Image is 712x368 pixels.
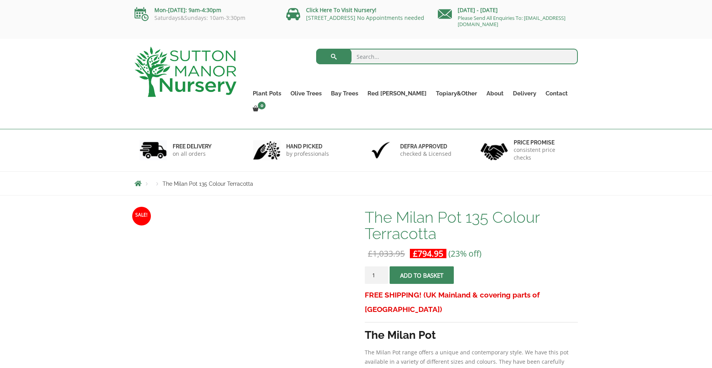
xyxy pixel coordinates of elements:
[365,288,577,317] h3: FREE SHIPPING! (UK Mainland & covering parts of [GEOGRAPHIC_DATA])
[163,181,253,187] span: The Milan Pot 135 Colour Terracotta
[368,248,405,259] bdi: 1,033.95
[135,180,578,187] nav: Breadcrumbs
[316,49,578,64] input: Search...
[135,5,275,15] p: Mon-[DATE]: 9am-4:30pm
[173,150,212,158] p: on all orders
[326,88,363,99] a: Bay Trees
[368,248,373,259] span: £
[258,102,266,109] span: 0
[173,143,212,150] h6: FREE DELIVERY
[413,248,418,259] span: £
[448,248,481,259] span: (23% off)
[363,88,431,99] a: Red [PERSON_NAME]
[140,140,167,160] img: 1.jpg
[253,140,280,160] img: 2.jpg
[438,5,578,15] p: [DATE] - [DATE]
[514,139,573,146] h6: Price promise
[514,146,573,162] p: consistent price checks
[390,266,454,284] button: Add to basket
[482,88,508,99] a: About
[365,329,436,342] strong: The Milan Pot
[248,88,286,99] a: Plant Pots
[286,143,329,150] h6: hand picked
[400,150,451,158] p: checked & Licensed
[365,266,388,284] input: Product quantity
[413,248,443,259] bdi: 794.95
[286,88,326,99] a: Olive Trees
[508,88,541,99] a: Delivery
[431,88,482,99] a: Topiary&Other
[481,138,508,162] img: 4.jpg
[367,140,394,160] img: 3.jpg
[306,6,376,14] a: Click Here To Visit Nursery!
[400,143,451,150] h6: Defra approved
[135,47,236,97] img: logo
[132,207,151,225] span: Sale!
[365,209,577,242] h1: The Milan Pot 135 Colour Terracotta
[286,150,329,158] p: by professionals
[541,88,572,99] a: Contact
[135,15,275,21] p: Saturdays&Sundays: 10am-3:30pm
[248,104,268,114] a: 0
[328,215,342,229] a: View full-screen image gallery
[458,14,565,28] a: Please Send All Enquiries To: [EMAIL_ADDRESS][DOMAIN_NAME]
[306,14,424,21] a: [STREET_ADDRESS] No Appointments needed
